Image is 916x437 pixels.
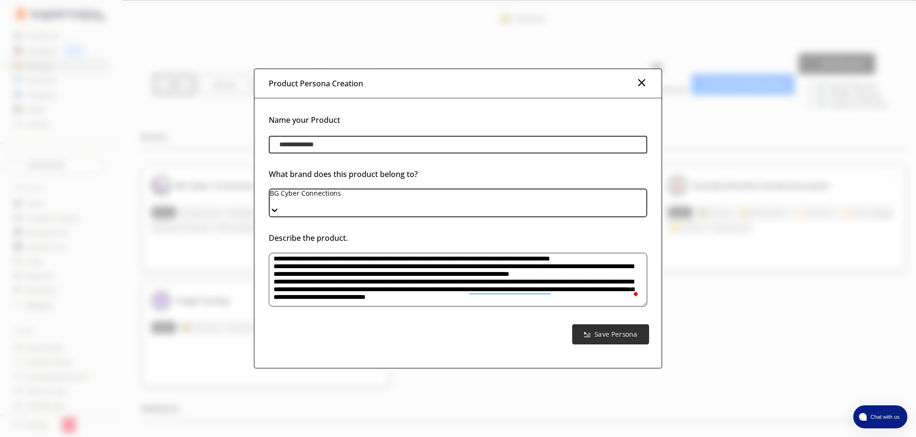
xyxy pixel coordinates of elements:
button: Save Persona [572,324,649,344]
img: Close [636,77,647,88]
span: Chat with us [867,413,902,421]
h3: Describe the product. [269,231,647,245]
input: product-persona-input-input [269,136,647,154]
button: atlas-launcher [853,405,907,428]
b: Save Persona [595,330,637,339]
h3: Product Persona Creation [269,76,363,91]
div: BG Cyber Connections [270,189,646,197]
button: Close [636,77,647,90]
textarea: To enrich screen reader interactions, please activate Accessibility in Grammarly extension settings [269,253,647,307]
h3: Name your Product [269,113,647,127]
h3: What brand does this product belong to? [269,167,647,181]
